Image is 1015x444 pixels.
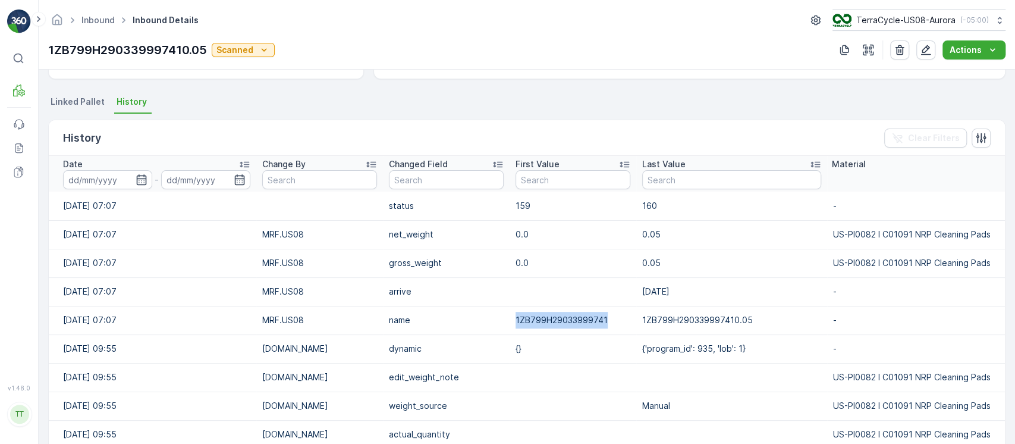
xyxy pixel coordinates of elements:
td: net_weight [383,220,510,249]
td: 159 [510,192,636,220]
span: Linked Pallet [51,96,105,108]
td: [DATE] 07:07 [49,306,256,334]
span: History [117,96,147,108]
input: Search [389,170,504,189]
p: Scanned [216,44,253,56]
td: [DATE] 07:07 [49,192,256,220]
td: Manual [636,392,827,420]
td: dynamic [383,334,510,363]
td: {'program_id': 935, 'lob': 1} [636,334,827,363]
td: status [383,192,510,220]
td: 0.0 [510,220,636,249]
p: - [155,173,159,187]
td: [DATE] 07:07 [49,220,256,249]
td: arrive [383,277,510,306]
input: Search [642,170,821,189]
p: History [63,130,101,146]
td: [DATE] 07:07 [49,277,256,306]
p: TerraCycle-US08-Aurora [856,14,956,26]
img: image_ci7OI47.png [832,14,851,27]
p: Material [832,158,866,170]
td: 0.05 [636,220,827,249]
button: Scanned [212,43,275,57]
td: MRF.US08 [256,306,383,334]
button: TerraCycle-US08-Aurora(-05:00) [832,10,1005,31]
td: edit_weight_note [383,363,510,392]
td: MRF.US08 [256,249,383,277]
td: 0.0 [510,249,636,277]
td: name [383,306,510,334]
p: First Value [516,158,560,170]
td: [DATE] 09:55 [49,363,256,392]
a: Homepage [51,18,64,28]
td: 0.05 [636,249,827,277]
input: dd/mm/yyyy [63,170,152,189]
td: {} [510,334,636,363]
p: Last Value [642,158,686,170]
img: logo [7,10,31,33]
p: Clear Filters [908,132,960,144]
p: Change By [262,158,306,170]
input: Search [262,170,377,189]
td: 1ZB799H290339997410.05 [636,306,827,334]
input: dd/mm/yyyy [161,170,250,189]
td: 160 [636,192,827,220]
button: Clear Filters [884,129,967,148]
p: Actions [950,44,982,56]
td: US-PI0082 I C01091 NRP Cleaning Pads [827,363,1005,392]
td: - [827,277,1005,306]
td: [DATE] 09:55 [49,392,256,420]
td: MRF.US08 [256,277,383,306]
td: US-PI0082 I C01091 NRP Cleaning Pads [827,249,1005,277]
td: MRF.US08 [256,220,383,249]
td: [DOMAIN_NAME] [256,334,383,363]
td: - [827,306,1005,334]
p: ( -05:00 ) [960,15,989,25]
td: [DOMAIN_NAME] [256,392,383,420]
p: Date [63,158,83,170]
input: Search [516,170,630,189]
button: TT [7,394,31,434]
a: Inbound [81,15,115,25]
td: [DOMAIN_NAME] [256,363,383,392]
td: - [827,192,1005,220]
p: Changed Field [389,158,448,170]
span: Inbound Details [130,14,201,26]
td: [DATE] [636,277,827,306]
td: US-PI0082 I C01091 NRP Cleaning Pads [827,392,1005,420]
td: - [827,334,1005,363]
td: gross_weight [383,249,510,277]
p: 1ZB799H290339997410.05 [48,41,207,59]
td: weight_source [383,392,510,420]
button: Actions [942,40,1005,60]
td: [DATE] 09:55 [49,334,256,363]
span: v 1.48.0 [7,384,31,392]
td: US-PI0082 I C01091 NRP Cleaning Pads [827,220,1005,249]
div: TT [10,405,29,424]
td: [DATE] 07:07 [49,249,256,277]
td: 1ZB799H29033999741 [510,306,636,334]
